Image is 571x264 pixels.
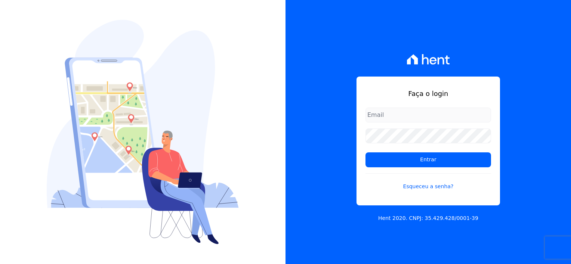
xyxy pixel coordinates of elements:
[365,108,491,122] input: Email
[378,214,478,222] p: Hent 2020. CNPJ: 35.429.428/0001-39
[365,88,491,99] h1: Faça o login
[365,173,491,190] a: Esqueceu a senha?
[365,152,491,167] input: Entrar
[47,20,239,244] img: Login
